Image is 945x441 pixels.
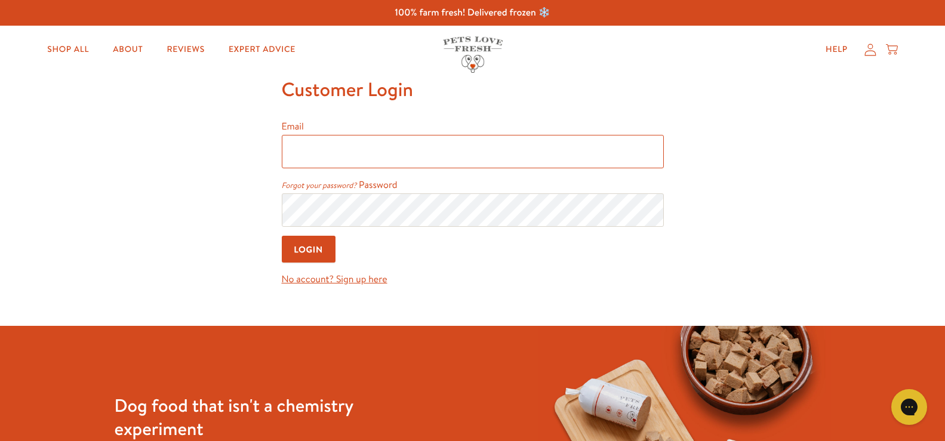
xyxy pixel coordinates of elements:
[282,180,357,191] a: Forgot your password?
[443,36,503,73] img: Pets Love Fresh
[885,385,933,429] iframe: Gorgias live chat messenger
[282,236,336,263] input: Login
[157,38,214,61] a: Reviews
[219,38,305,61] a: Expert Advice
[115,394,408,440] h3: Dog food that isn't a chemistry experiment
[282,273,387,286] a: No account? Sign up here
[816,38,857,61] a: Help
[282,73,664,106] h1: Customer Login
[103,38,152,61] a: About
[359,178,398,192] label: Password
[38,38,98,61] a: Shop All
[282,120,304,133] label: Email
